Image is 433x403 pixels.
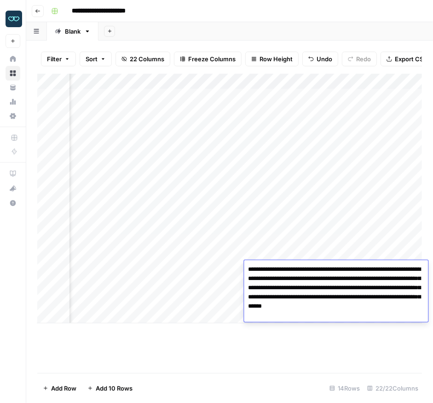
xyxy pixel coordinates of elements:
div: Blank [65,27,81,36]
span: Sort [86,54,98,64]
a: AirOps Academy [6,166,20,181]
img: Zola Inc Logo [6,11,22,27]
a: Your Data [6,80,20,95]
span: Redo [356,54,371,64]
button: Filter [41,52,76,66]
div: 14 Rows [326,381,364,396]
button: Add 10 Rows [82,381,138,396]
a: Blank [47,22,98,41]
span: Filter [47,54,62,64]
a: Browse [6,66,20,81]
div: What's new? [6,181,20,195]
span: Row Height [260,54,293,64]
span: Undo [317,54,332,64]
a: Home [6,52,20,66]
a: Settings [6,109,20,123]
div: 22/22 Columns [364,381,422,396]
a: Usage [6,94,20,109]
button: What's new? [6,181,20,196]
button: 22 Columns [115,52,170,66]
span: Export CSV [395,54,427,64]
button: Undo [302,52,338,66]
span: 22 Columns [130,54,164,64]
button: Sort [80,52,112,66]
button: Row Height [245,52,299,66]
span: Freeze Columns [188,54,236,64]
button: Redo [342,52,377,66]
span: Add 10 Rows [96,384,133,393]
button: Help + Support [6,196,20,210]
button: Freeze Columns [174,52,242,66]
span: Add Row [51,384,76,393]
button: Workspace: Zola Inc [6,7,20,30]
button: Add Row [37,381,82,396]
